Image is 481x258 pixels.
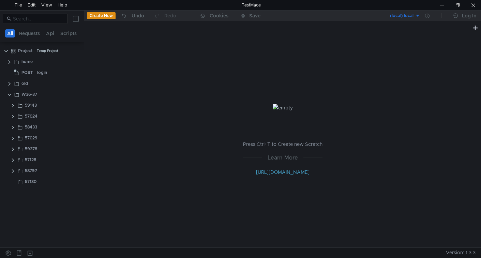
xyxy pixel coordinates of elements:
div: 57128 [25,155,36,165]
img: empty [273,104,293,111]
div: Save [249,13,260,18]
div: home [21,57,33,67]
a: [URL][DOMAIN_NAME] [256,169,310,175]
div: 58797 [25,166,37,176]
div: (local) local [390,13,414,19]
button: Api [44,29,56,37]
button: Scripts [58,29,79,37]
button: Create New [87,12,116,19]
div: Undo [132,12,144,20]
div: Cookies [210,12,228,20]
div: 57130 [25,177,36,187]
div: Redo [164,12,176,20]
span: Learn More [262,153,303,162]
div: 57029 [25,133,37,143]
div: Log In [462,12,476,20]
div: 57024 [25,111,37,121]
button: Undo [116,11,149,21]
div: Project [18,46,33,56]
button: All [5,29,15,37]
div: 59378 [25,144,37,154]
button: (local) local [373,10,420,21]
div: W36-37 [21,89,37,100]
div: 58433 [25,122,37,132]
div: 59143 [25,100,37,110]
p: Press Ctrl+T to Create new Scratch [243,140,322,148]
span: Version: 1.3.3 [446,248,476,258]
div: Temp Project [37,46,58,56]
span: POST [21,67,33,78]
div: login [37,67,47,78]
input: Search... [13,15,63,22]
button: Redo [149,11,181,21]
div: old [21,78,28,89]
button: Requests [17,29,42,37]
